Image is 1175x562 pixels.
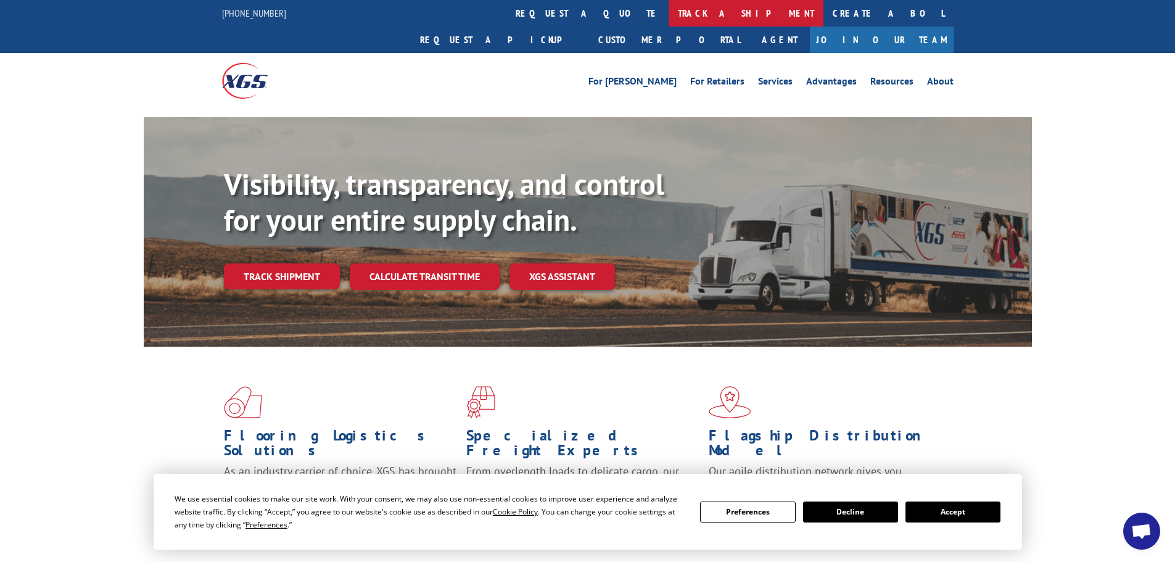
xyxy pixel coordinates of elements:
[509,263,615,290] a: XGS ASSISTANT
[749,27,810,53] a: Agent
[589,27,749,53] a: Customer Portal
[224,386,262,418] img: xgs-icon-total-supply-chain-intelligence-red
[350,263,500,290] a: Calculate transit time
[154,474,1022,550] div: Cookie Consent Prompt
[806,76,857,90] a: Advantages
[905,502,1000,523] button: Accept
[245,519,287,530] span: Preferences
[870,76,913,90] a: Resources
[224,263,340,289] a: Track shipment
[810,27,954,53] a: Join Our Team
[927,76,954,90] a: About
[466,428,699,464] h1: Specialized Freight Experts
[588,76,677,90] a: For [PERSON_NAME]
[690,76,744,90] a: For Retailers
[224,428,457,464] h1: Flooring Logistics Solutions
[1123,513,1160,550] div: Open chat
[175,492,685,531] div: We use essential cookies to make our site work. With your consent, we may also use non-essential ...
[709,464,936,493] span: Our agile distribution network gives you nationwide inventory management on demand.
[466,464,699,519] p: From overlength loads to delicate cargo, our experienced staff knows the best way to move your fr...
[411,27,589,53] a: Request a pickup
[466,386,495,418] img: xgs-icon-focused-on-flooring-red
[700,502,795,523] button: Preferences
[709,386,751,418] img: xgs-icon-flagship-distribution-model-red
[224,464,456,508] span: As an industry carrier of choice, XGS has brought innovation and dedication to flooring logistics...
[709,428,942,464] h1: Flagship Distribution Model
[224,165,664,239] b: Visibility, transparency, and control for your entire supply chain.
[493,506,538,517] span: Cookie Policy
[758,76,793,90] a: Services
[803,502,898,523] button: Decline
[222,7,286,19] a: [PHONE_NUMBER]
